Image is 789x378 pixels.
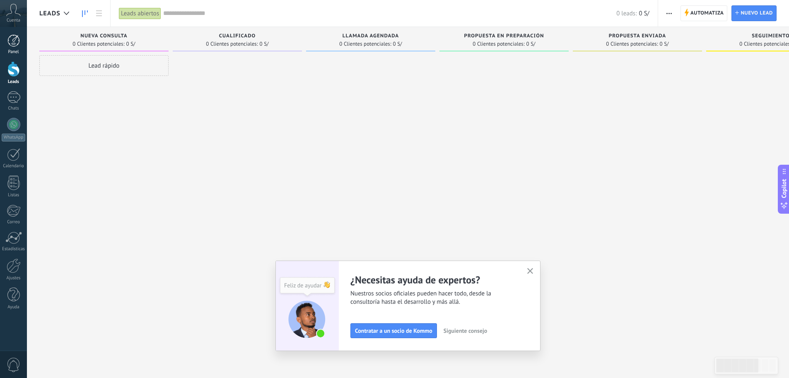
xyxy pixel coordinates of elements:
span: Copilot [780,179,788,198]
span: 0 S/ [639,10,649,17]
span: 0 leads: [616,10,637,17]
span: 0 S/ [393,41,402,46]
h2: ¿Necesitas ayuda de expertos? [350,273,517,286]
button: Más [663,5,675,21]
span: Nuestros socios oficiales pueden hacer todo, desde la consultoría hasta el desarrollo y más allá. [350,290,517,306]
span: Siguiente consejo [444,328,487,334]
div: Leads [2,79,26,85]
span: 0 Clientes potenciales: [339,41,391,46]
span: 0 S/ [126,41,135,46]
span: Llamada agendada [343,33,399,39]
div: Lead rápido [39,55,169,76]
div: Panel [2,49,26,55]
a: Nuevo lead [731,5,777,21]
span: 0 S/ [260,41,269,46]
div: Ayuda [2,305,26,310]
span: Propuesta en preparación [464,33,544,39]
span: Nueva consulta [80,33,127,39]
div: Ajustes [2,276,26,281]
div: Cualificado [177,33,298,40]
span: Leads [39,10,60,17]
div: Llamada agendada [310,33,431,40]
span: Cualificado [219,33,256,39]
span: 0 S/ [526,41,536,46]
span: Nuevo lead [741,6,773,21]
a: Lista [92,5,106,22]
div: Listas [2,193,26,198]
div: Correo [2,219,26,225]
div: Calendario [2,163,26,169]
span: 0 Clientes potenciales: [606,41,658,46]
button: Contratar a un socio de Kommo [350,323,437,338]
span: Contratar a un socio de Kommo [355,328,432,334]
div: Propuesta enviada [577,33,698,40]
div: Leads abiertos [119,7,161,20]
div: Propuesta en preparación [444,33,565,40]
span: Automatiza [690,6,724,21]
a: Automatiza [680,5,728,21]
span: 0 Clientes potenciales: [206,41,258,46]
span: 0 Clientes potenciales: [473,41,524,46]
div: Nueva consulta [43,33,164,40]
div: WhatsApp [2,134,25,141]
div: Estadísticas [2,246,26,252]
span: 0 S/ [660,41,669,46]
span: 0 Clientes potenciales: [72,41,124,46]
div: Chats [2,106,26,111]
span: Cuenta [7,18,20,23]
span: Propuesta enviada [609,33,666,39]
button: Siguiente consejo [440,324,491,337]
a: Leads [78,5,92,22]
